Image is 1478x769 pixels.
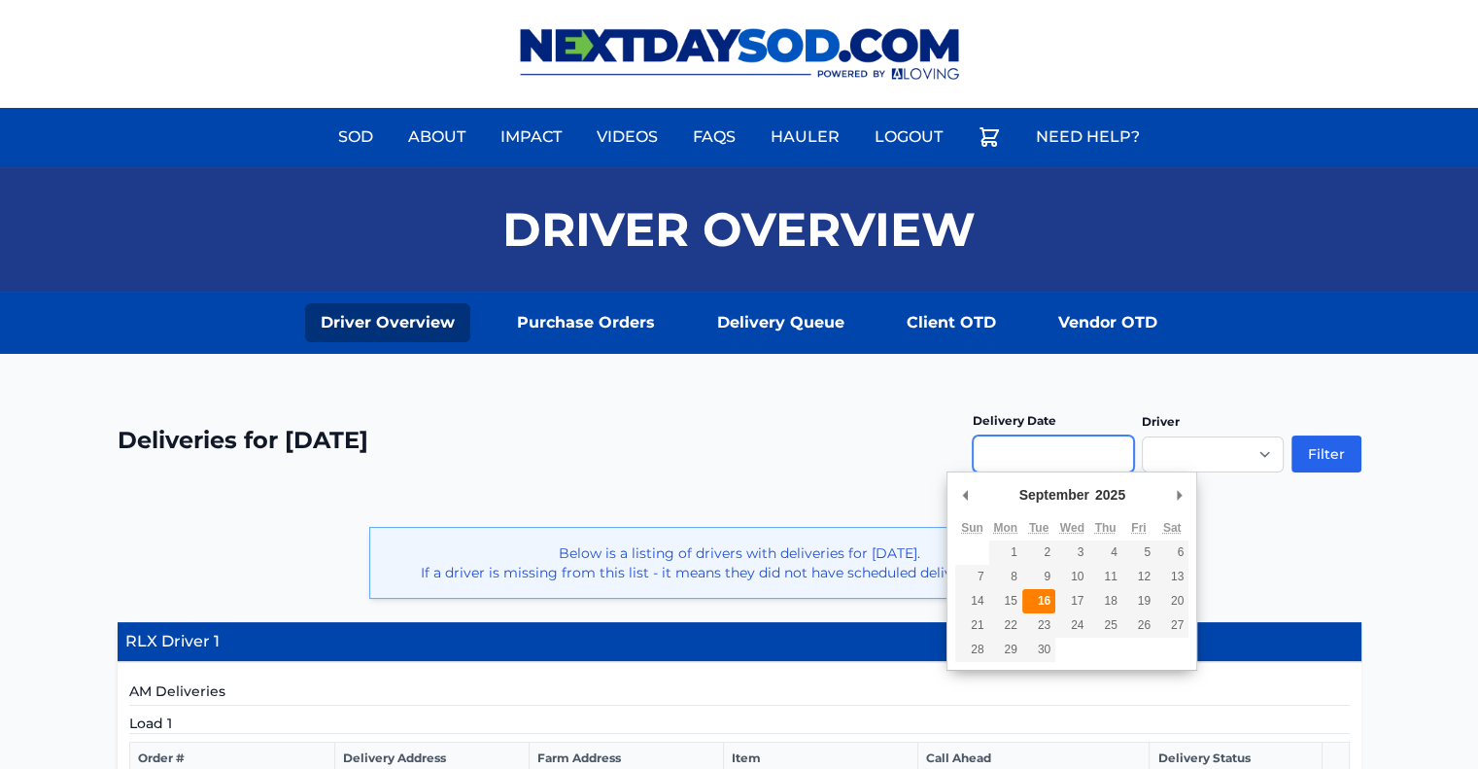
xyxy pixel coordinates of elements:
button: 26 [1122,613,1155,638]
button: 19 [1122,589,1155,613]
a: Need Help? [1024,114,1151,160]
button: 7 [955,565,988,589]
h2: Deliveries for [DATE] [118,425,368,456]
p: Below is a listing of drivers with deliveries for [DATE]. If a driver is missing from this list -... [386,543,1092,582]
a: About [396,114,477,160]
h5: AM Deliveries [129,682,1350,706]
a: Driver Overview [305,303,470,342]
button: 4 [1088,541,1121,565]
button: 21 [955,613,988,638]
button: 23 [1022,613,1055,638]
button: Filter [1291,436,1361,472]
button: 18 [1088,589,1121,613]
abbr: Wednesday [1060,521,1084,535]
button: 11 [1088,565,1121,589]
abbr: Tuesday [1029,521,1048,535]
a: Client OTD [891,303,1012,342]
h5: Load 1 [129,714,1350,734]
button: 5 [1122,541,1155,565]
a: Hauler [759,114,851,160]
abbr: Monday [993,521,1017,535]
button: 29 [989,638,1022,662]
label: Driver [1142,414,1180,429]
button: 25 [1088,613,1121,638]
button: 22 [989,613,1022,638]
abbr: Friday [1131,521,1146,535]
button: 15 [989,589,1022,613]
button: 14 [955,589,988,613]
button: 17 [1055,589,1088,613]
button: 3 [1055,541,1088,565]
div: September [1016,480,1092,509]
button: 16 [1022,589,1055,613]
a: Sod [327,114,385,160]
h1: Driver Overview [502,206,976,253]
button: 1 [989,541,1022,565]
a: Purchase Orders [501,303,670,342]
input: Use the arrow keys to pick a date [973,436,1134,472]
button: 13 [1155,565,1188,589]
button: 8 [989,565,1022,589]
abbr: Thursday [1095,521,1117,535]
button: 10 [1055,565,1088,589]
button: 2 [1022,541,1055,565]
label: Delivery Date [973,413,1056,428]
a: Vendor OTD [1043,303,1173,342]
a: Delivery Queue [702,303,860,342]
button: 6 [1155,541,1188,565]
button: 28 [955,638,988,662]
h4: RLX Driver 1 [118,622,1361,662]
button: 20 [1155,589,1188,613]
button: 24 [1055,613,1088,638]
abbr: Saturday [1163,521,1182,535]
a: Impact [489,114,573,160]
button: Next Month [1169,480,1188,509]
a: Logout [863,114,954,160]
button: Previous Month [955,480,975,509]
button: 12 [1122,565,1155,589]
button: 30 [1022,638,1055,662]
div: 2025 [1092,480,1128,509]
a: FAQs [681,114,747,160]
a: Videos [585,114,670,160]
button: 9 [1022,565,1055,589]
button: 27 [1155,613,1188,638]
abbr: Sunday [961,521,983,535]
